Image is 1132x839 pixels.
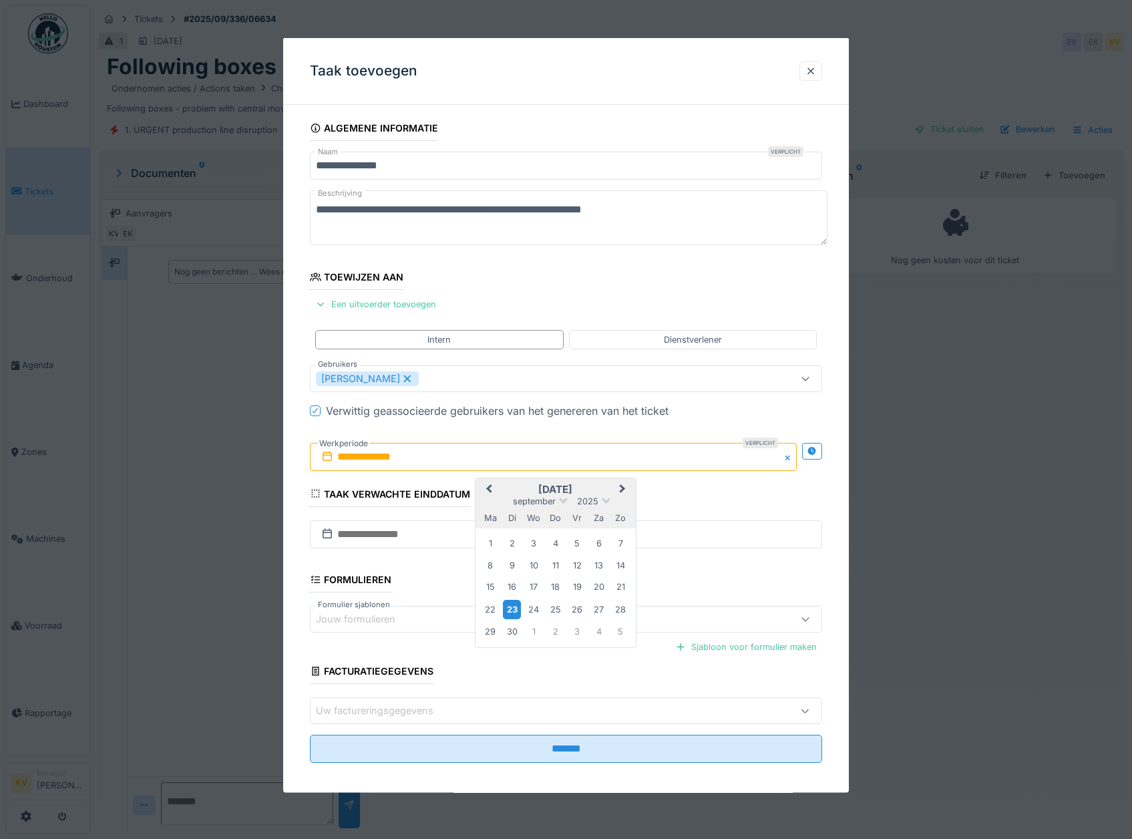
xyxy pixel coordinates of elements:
div: Een uitvoerder toevoegen [310,295,441,313]
button: Previous Month [477,479,498,500]
div: Taak verwachte einddatum [310,484,471,506]
div: Uw factureringsgegevens [316,703,452,718]
div: Choose maandag 29 september 2025 [482,623,500,641]
div: Toewijzen aan [310,267,404,290]
div: Choose donderdag 2 oktober 2025 [546,623,564,641]
div: Jouw formulieren [316,612,414,627]
label: Naam [315,146,341,158]
div: Choose zaterdag 6 september 2025 [590,534,608,552]
span: 2025 [577,496,598,506]
div: Choose woensdag 1 oktober 2025 [525,623,543,641]
div: Choose zaterdag 4 oktober 2025 [590,623,608,641]
div: Choose zondag 28 september 2025 [612,600,630,618]
div: [PERSON_NAME] [316,371,419,385]
div: Sjabloon voor formulier maken [670,638,822,656]
div: Choose zondag 21 september 2025 [612,578,630,596]
button: Next Month [613,479,634,500]
div: Choose zondag 5 oktober 2025 [612,623,630,641]
div: zondag [612,508,630,526]
div: Verplicht [743,437,778,448]
div: Choose vrijdag 3 oktober 2025 [568,623,586,641]
div: Choose dinsdag 30 september 2025 [503,623,521,641]
div: Intern [427,333,451,345]
div: Algemene informatie [310,118,439,141]
button: Close [782,442,797,470]
div: Dienstverlener [664,333,722,345]
div: Facturatiegegevens [310,661,434,684]
div: Choose woensdag 10 september 2025 [525,556,543,574]
div: Choose dinsdag 2 september 2025 [503,534,521,552]
div: Choose maandag 22 september 2025 [482,600,500,618]
div: Choose dinsdag 23 september 2025 [503,599,521,619]
div: Verwittig geassocieerde gebruikers van het genereren van het ticket [326,402,669,418]
div: Formulieren [310,569,392,592]
label: Gebruikers [315,358,360,369]
div: Choose maandag 8 september 2025 [482,556,500,574]
div: Choose woensdag 24 september 2025 [525,600,543,618]
div: Choose zaterdag 27 september 2025 [590,600,608,618]
div: Choose zondag 14 september 2025 [612,556,630,574]
div: Choose donderdag 11 september 2025 [546,556,564,574]
label: Werkperiode [318,436,369,450]
div: woensdag [525,508,543,526]
div: zaterdag [590,508,608,526]
span: september [513,496,556,506]
div: donderdag [546,508,564,526]
div: Choose zondag 7 september 2025 [612,534,630,552]
div: dinsdag [503,508,521,526]
label: Beschrijving [315,185,365,202]
div: Choose zaterdag 13 september 2025 [590,556,608,574]
div: Choose woensdag 17 september 2025 [525,578,543,596]
div: Choose dinsdag 9 september 2025 [503,556,521,574]
div: Verplicht [768,146,803,157]
div: Choose zaterdag 20 september 2025 [590,578,608,596]
div: Choose vrijdag 26 september 2025 [568,600,586,618]
h2: [DATE] [476,483,636,495]
div: maandag [482,508,500,526]
div: Choose maandag 1 september 2025 [482,534,500,552]
div: Choose vrijdag 5 september 2025 [568,534,586,552]
div: Month september, 2025 [480,532,631,642]
div: Choose donderdag 4 september 2025 [546,534,564,552]
div: Choose maandag 15 september 2025 [482,578,500,596]
div: Choose donderdag 18 september 2025 [546,578,564,596]
div: vrijdag [568,508,586,526]
h3: Taak toevoegen [310,63,417,79]
div: Choose vrijdag 19 september 2025 [568,578,586,596]
div: Choose donderdag 25 september 2025 [546,600,564,618]
div: Choose dinsdag 16 september 2025 [503,578,521,596]
label: Formulier sjablonen [315,599,393,611]
div: Choose woensdag 3 september 2025 [525,534,543,552]
div: Choose vrijdag 12 september 2025 [568,556,586,574]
